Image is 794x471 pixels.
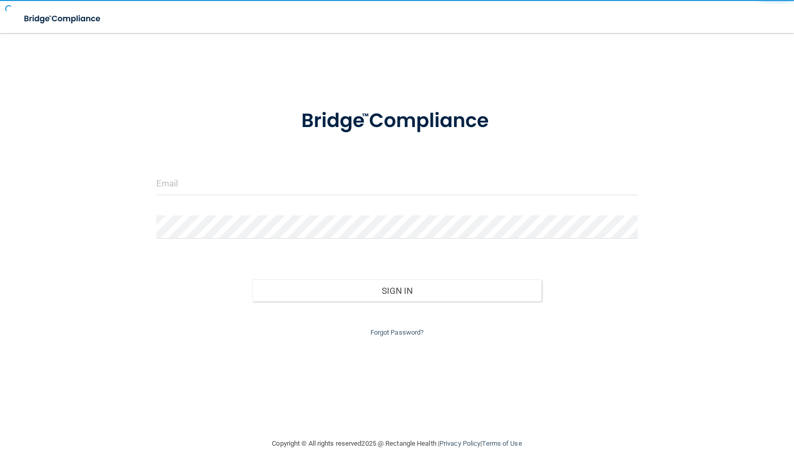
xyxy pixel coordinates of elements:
[482,439,522,447] a: Terms of Use
[252,279,541,302] button: Sign In
[440,439,480,447] a: Privacy Policy
[156,172,638,195] input: Email
[209,427,586,460] div: Copyright © All rights reserved 2025 @ Rectangle Health | |
[370,328,424,336] a: Forgot Password?
[281,95,514,147] img: bridge_compliance_login_screen.278c3ca4.svg
[15,8,110,29] img: bridge_compliance_login_screen.278c3ca4.svg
